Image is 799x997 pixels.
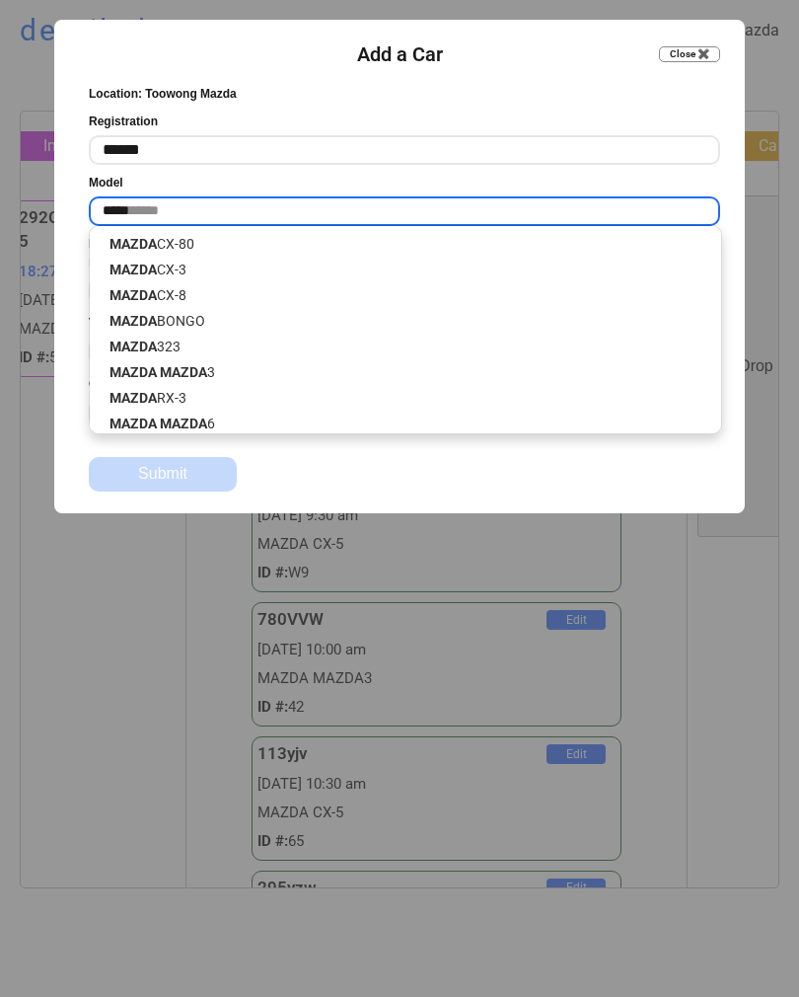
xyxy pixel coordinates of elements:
button: Close ✖️ [659,46,720,62]
strong: MAZDA [160,416,207,431]
p: 323 [90,334,721,359]
p: 6 [90,411,721,436]
strong: MAZDA [109,287,157,303]
div: Add a Car [357,40,443,68]
strong: MAZDA [109,364,157,380]
strong: MAZDA [160,364,207,380]
strong: MAZDA [109,313,157,329]
p: CX-8 [90,282,721,308]
strong: MAZDA [109,236,157,252]
strong: MAZDA [109,262,157,277]
div: Registration [89,114,158,130]
p: 3 [90,359,721,385]
p: RX-3 [90,385,721,411]
p: CX-80 [90,231,721,257]
p: BONGO [90,308,721,334]
p: CX-3 [90,257,721,282]
button: Submit [89,457,237,492]
div: Model [89,175,123,192]
div: Location: Toowong Mazda [89,86,237,103]
strong: MAZDA [109,416,157,431]
strong: MAZDA [109,339,157,354]
strong: MAZDA [109,390,157,406]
